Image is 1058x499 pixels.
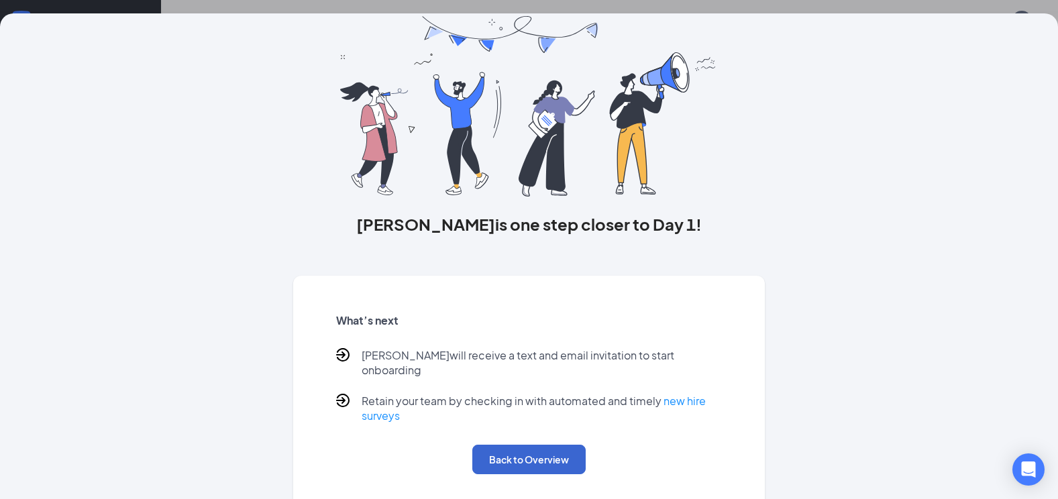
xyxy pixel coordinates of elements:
[336,313,723,328] h5: What’s next
[472,445,586,474] button: Back to Overview
[362,394,723,423] p: Retain your team by checking in with automated and timely
[362,348,723,378] p: [PERSON_NAME] will receive a text and email invitation to start onboarding
[1012,453,1045,486] div: Open Intercom Messenger
[340,16,718,197] img: you are all set
[293,213,765,235] h3: [PERSON_NAME] is one step closer to Day 1!
[362,394,706,423] a: new hire surveys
